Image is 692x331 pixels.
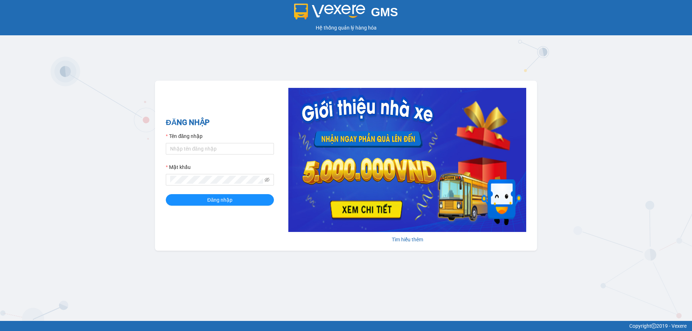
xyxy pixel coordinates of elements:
div: Hệ thống quản lý hàng hóa [2,24,690,32]
input: Mật khẩu [170,176,263,184]
input: Tên đăng nhập [166,143,274,155]
div: Copyright 2019 - Vexere [5,322,687,330]
img: banner-0 [288,88,526,232]
button: Đăng nhập [166,194,274,206]
span: copyright [651,323,656,328]
label: Mật khẩu [166,163,191,171]
h2: ĐĂNG NHẬP [166,117,274,129]
div: Tìm hiểu thêm [288,236,526,243]
span: Đăng nhập [207,196,232,204]
span: GMS [371,5,398,19]
span: eye-invisible [265,177,270,182]
label: Tên đăng nhập [166,132,203,140]
a: GMS [294,11,398,17]
img: logo 2 [294,4,365,19]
